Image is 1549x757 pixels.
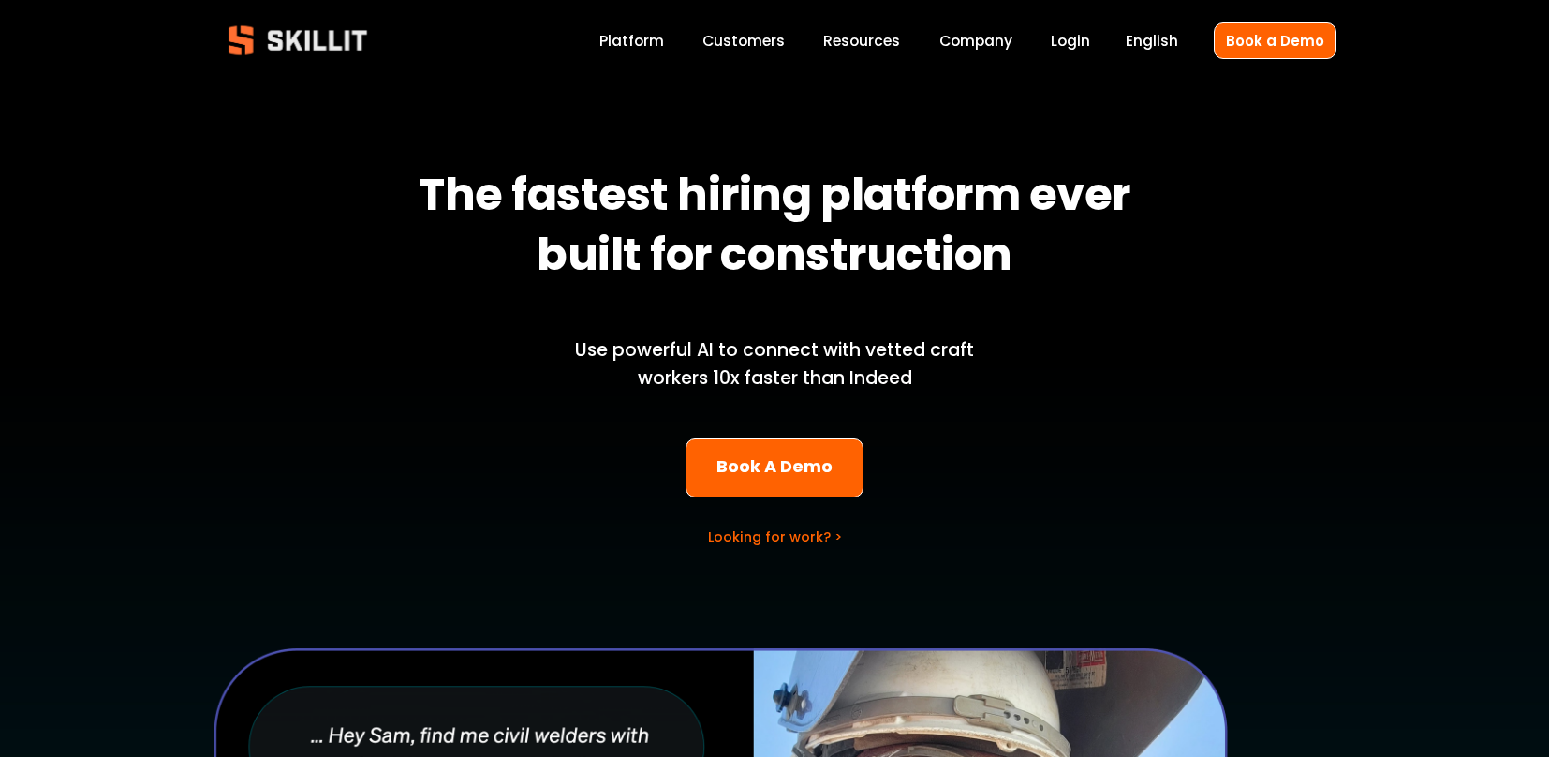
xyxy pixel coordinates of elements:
[599,28,664,53] a: Platform
[1126,28,1178,53] div: language picker
[708,527,842,546] a: Looking for work? >
[686,438,864,497] a: Book A Demo
[823,28,900,53] a: folder dropdown
[213,12,383,68] img: Skillit
[823,30,900,52] span: Resources
[702,28,785,53] a: Customers
[1126,30,1178,52] span: English
[419,160,1139,297] strong: The fastest hiring platform ever built for construction
[1214,22,1336,59] a: Book a Demo
[1051,28,1090,53] a: Login
[939,28,1012,53] a: Company
[543,336,1006,393] p: Use powerful AI to connect with vetted craft workers 10x faster than Indeed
